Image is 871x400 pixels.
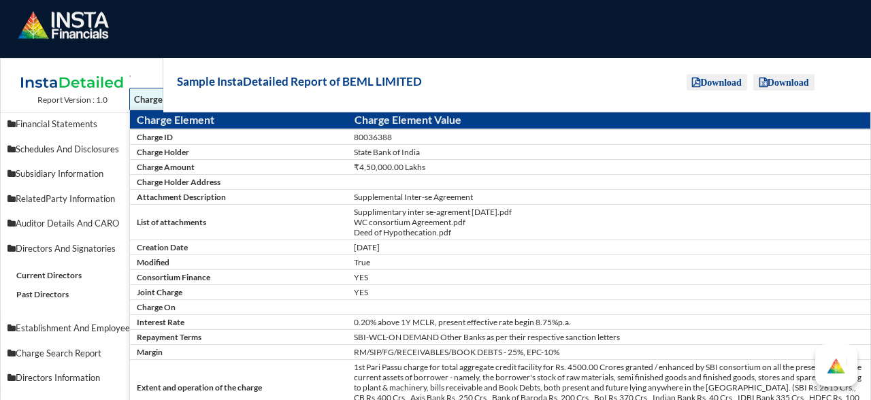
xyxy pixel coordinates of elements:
a: Directors Information [1,366,163,391]
td: YES [352,269,870,284]
td: SBI-WCL-ON DEMAND Other Banks as per their respective sanction letters [352,329,870,344]
td: Attachment Description [130,189,352,204]
td: Charge ID [130,129,352,145]
a: Charge Search Report [1,341,163,366]
h1: Sample InstaDetailed Report of BEML LIMITED [177,72,422,91]
td: ₹4,50,000.00 Lakhs [352,159,870,174]
p: Directors Information [7,371,148,385]
a: Past Directors [16,289,69,299]
td: Charge Holder Address [130,174,352,189]
a: Financial Statements [1,112,163,137]
td: State Bank of India [352,144,870,159]
td: Consortium Finance [130,269,352,284]
td: Margin [130,344,352,359]
td: Creation Date [130,239,352,254]
td: Charge On [130,299,352,314]
td: YES [352,284,870,299]
a: Subsidiary Information [1,162,163,187]
div: WC consortium Agreement.pdf [354,217,868,237]
p: Establishment And Employees [7,322,148,335]
td: Repayment Terms [130,329,352,344]
th: Charge Element [130,110,352,129]
p: Schedules And Disclosures [7,143,148,156]
a: Auditor Details And CARO [1,212,163,237]
td: 0.20% above 1Y MCLR, present effective rate begin 8.75%p.a. [352,314,870,329]
td: True [352,254,870,269]
p: Charge Search Report [7,347,148,361]
p: Auditor Details And CARO [7,217,148,231]
td: Supplemental Inter-se Agreement [352,189,870,204]
p: Directors And Signatories [7,242,148,256]
i: Download [759,78,809,87]
td: RM/SIP/FG/RECEIVABLES/BOOK DEBTS - 25%, EPC-10% [352,344,870,359]
a: Establishment And Employees [1,316,163,341]
td: Report Version : 1.0 [14,95,130,105]
a: Schedules And Disclosures [1,137,163,162]
p: RelatedParty Information [7,193,148,206]
div: Supplimentary inter se-agrement [DATE].pdf [354,207,868,237]
td: Interest Rate [130,314,352,329]
td: Charge Amount [130,159,352,174]
img: InstaDetailed [14,69,130,95]
span: Charge ID : 80036388 [129,88,229,114]
td: [DATE] [352,239,870,254]
div: Deed of Hypothecation.pdf [354,227,868,237]
div: How can we help? [826,355,847,376]
i: Download [692,78,742,87]
td: List of attachments [130,204,352,239]
td: Joint Charge [130,284,352,299]
td: 80036388 [352,129,870,145]
a: RelatedParty Information [1,186,163,212]
p: Financial Statements [7,118,148,131]
p: Subsidiary Information [7,167,148,181]
th: Charge Element Value [352,110,870,129]
a: Directors And Signatories [1,236,163,261]
td: Charge Holder [130,144,352,159]
img: Hc [826,355,847,376]
a: Current Directors [16,270,82,280]
td: Modified [130,254,352,269]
